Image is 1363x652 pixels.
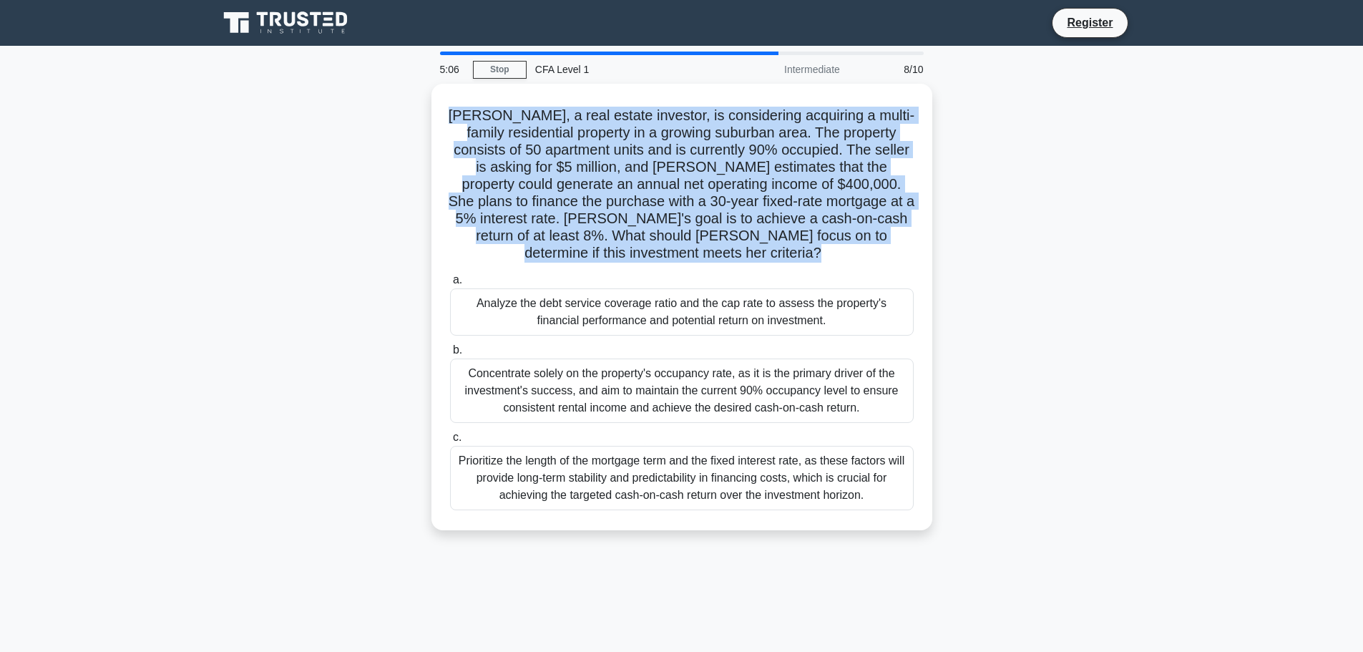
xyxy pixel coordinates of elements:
div: Prioritize the length of the mortgage term and the fixed interest rate, as these factors will pro... [450,446,914,510]
span: b. [453,344,462,356]
div: Intermediate [723,55,849,84]
div: Concentrate solely on the property's occupancy rate, as it is the primary driver of the investmen... [450,359,914,423]
div: 5:06 [431,55,473,84]
span: a. [453,273,462,286]
div: Analyze the debt service coverage ratio and the cap rate to assess the property's financial perfo... [450,288,914,336]
a: Register [1058,14,1121,31]
div: 8/10 [849,55,932,84]
a: Stop [473,61,527,79]
span: c. [453,431,461,443]
h5: [PERSON_NAME], a real estate investor, is considering acquiring a multi-family residential proper... [449,107,915,263]
div: CFA Level 1 [527,55,723,84]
